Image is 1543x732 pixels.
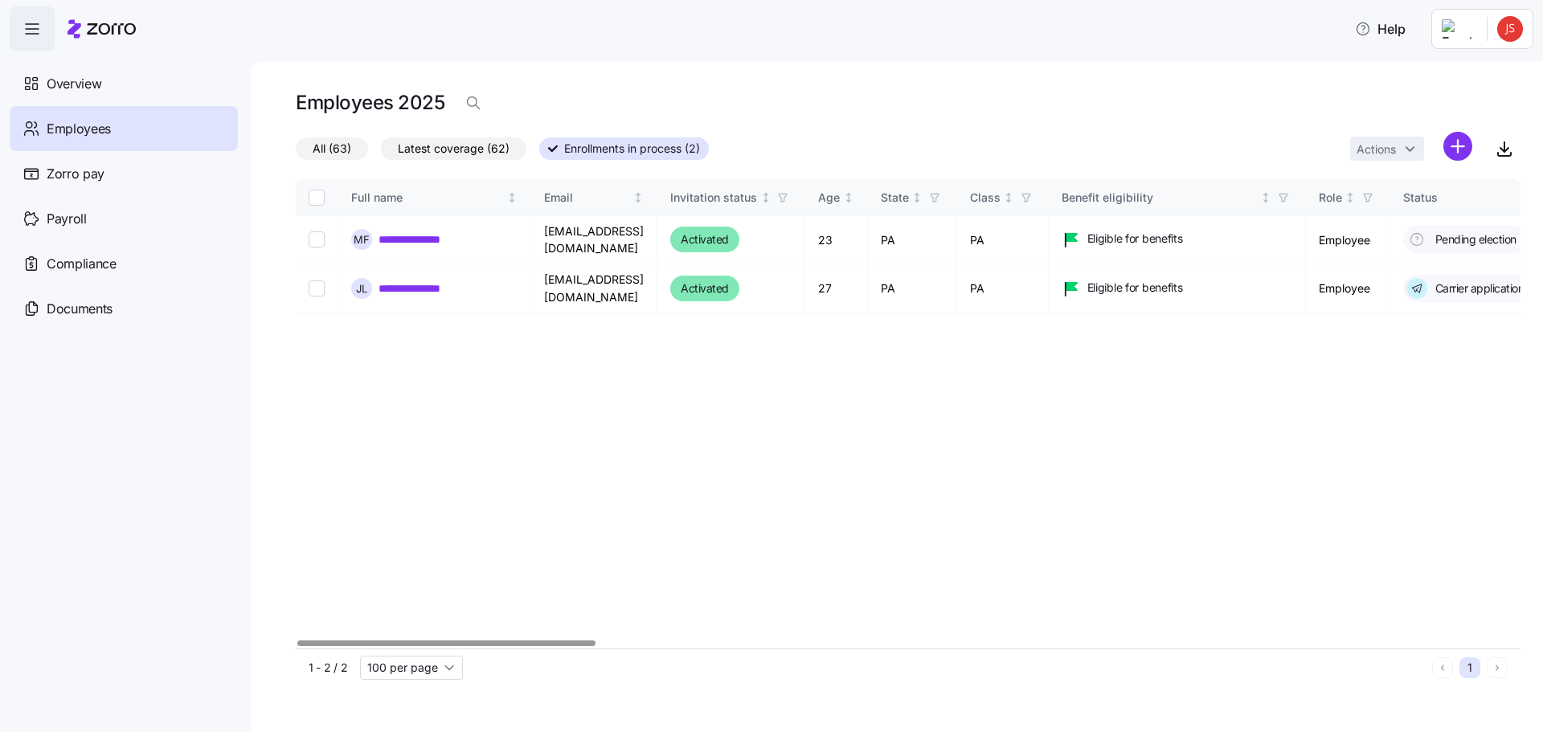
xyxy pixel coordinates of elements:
[313,138,351,159] span: All (63)
[531,179,657,216] th: EmailNot sorted
[47,164,104,184] span: Zorro pay
[531,264,657,313] td: [EMAIL_ADDRESS][DOMAIN_NAME]
[564,138,700,159] span: Enrollments in process (2)
[1357,144,1396,155] span: Actions
[309,231,325,247] input: Select record 1
[351,189,504,207] div: Full name
[805,179,868,216] th: AgeNot sorted
[1260,192,1271,203] div: Not sorted
[1497,16,1523,42] img: dabd418a90e87b974ad9e4d6da1f3d74
[544,189,630,207] div: Email
[47,119,111,139] span: Employees
[296,90,444,115] h1: Employees 2025
[10,286,238,331] a: Documents
[1087,231,1183,247] span: Eligible for benefits
[681,230,729,249] span: Activated
[1049,179,1306,216] th: Benefit eligibilityNot sorted
[354,235,370,245] span: M F
[1459,657,1480,678] button: 1
[47,74,101,94] span: Overview
[1003,192,1014,203] div: Not sorted
[957,216,1049,264] td: PA
[338,179,531,216] th: Full nameNot sorted
[47,209,87,229] span: Payroll
[398,138,510,159] span: Latest coverage (62)
[1430,231,1516,247] span: Pending election
[957,264,1049,313] td: PA
[1487,657,1508,678] button: Next page
[1087,280,1183,296] span: Eligible for benefits
[805,264,868,313] td: 27
[1403,189,1524,207] div: Status
[632,192,644,203] div: Not sorted
[818,189,840,207] div: Age
[1306,179,1390,216] th: RoleNot sorted
[531,216,657,264] td: [EMAIL_ADDRESS][DOMAIN_NAME]
[1342,13,1418,45] button: Help
[356,284,367,294] span: J L
[1442,19,1474,39] img: Employer logo
[881,189,909,207] div: State
[10,61,238,106] a: Overview
[957,179,1049,216] th: ClassNot sorted
[1319,189,1342,207] div: Role
[868,179,957,216] th: StateNot sorted
[10,151,238,196] a: Zorro pay
[1355,19,1406,39] span: Help
[10,196,238,241] a: Payroll
[506,192,518,203] div: Not sorted
[47,299,113,319] span: Documents
[10,241,238,286] a: Compliance
[805,216,868,264] td: 23
[1443,132,1472,161] svg: add icon
[309,190,325,206] input: Select all records
[1306,216,1390,264] td: Employee
[1306,264,1390,313] td: Employee
[10,106,238,151] a: Employees
[843,192,854,203] div: Not sorted
[309,280,325,296] input: Select record 2
[911,192,923,203] div: Not sorted
[1350,137,1424,161] button: Actions
[760,192,771,203] div: Not sorted
[1062,189,1258,207] div: Benefit eligibility
[309,660,347,676] span: 1 - 2 / 2
[681,279,729,298] span: Activated
[868,216,957,264] td: PA
[657,179,805,216] th: Invitation statusNot sorted
[47,254,117,274] span: Compliance
[1432,657,1453,678] button: Previous page
[1344,192,1356,203] div: Not sorted
[670,189,757,207] div: Invitation status
[970,189,1001,207] div: Class
[868,264,957,313] td: PA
